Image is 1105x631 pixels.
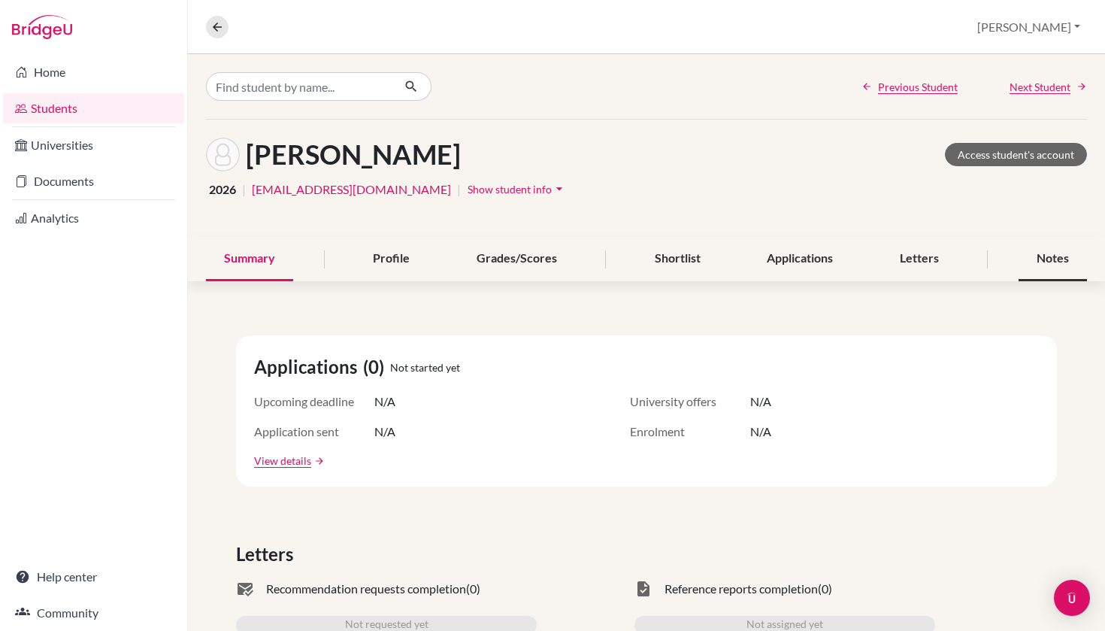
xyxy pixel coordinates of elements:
[970,13,1087,41] button: [PERSON_NAME]
[750,393,771,411] span: N/A
[246,138,461,171] h1: [PERSON_NAME]
[12,15,72,39] img: Bridge-U
[3,598,184,628] a: Community
[236,541,299,568] span: Letters
[236,580,254,598] span: mark_email_read
[1010,79,1087,95] a: Next Student
[468,183,552,196] span: Show student info
[254,423,374,441] span: Application sent
[1010,79,1070,95] span: Next Student
[878,79,958,95] span: Previous Student
[1054,580,1090,616] div: Open Intercom Messenger
[374,423,395,441] span: N/A
[206,237,293,281] div: Summary
[552,181,567,196] i: arrow_drop_down
[459,237,575,281] div: Grades/Scores
[3,130,184,160] a: Universities
[3,166,184,196] a: Documents
[254,393,374,411] span: Upcoming deadline
[818,580,832,598] span: (0)
[355,237,428,281] div: Profile
[1019,237,1087,281] div: Notes
[3,562,184,592] a: Help center
[266,580,466,598] span: Recommendation requests completion
[242,181,246,199] span: |
[390,359,460,375] span: Not started yet
[945,143,1087,166] a: Access student's account
[254,353,363,381] span: Applications
[206,72,392,101] input: Find student by name...
[861,79,958,95] a: Previous Student
[665,580,818,598] span: Reference reports completion
[882,237,957,281] div: Letters
[252,181,451,199] a: [EMAIL_ADDRESS][DOMAIN_NAME]
[374,393,395,411] span: N/A
[749,237,851,281] div: Applications
[311,456,325,466] a: arrow_forward
[630,393,750,411] span: University offers
[634,580,652,598] span: task
[457,181,461,199] span: |
[637,237,719,281] div: Shortlist
[466,580,480,598] span: (0)
[363,353,390,381] span: (0)
[750,423,771,441] span: N/A
[467,177,568,201] button: Show student infoarrow_drop_down
[254,453,311,469] a: View details
[209,181,236,199] span: 2026
[206,138,240,171] img: Péter Szabó-Szentgyörgyi's avatar
[3,93,184,123] a: Students
[3,57,184,87] a: Home
[3,203,184,233] a: Analytics
[630,423,750,441] span: Enrolment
